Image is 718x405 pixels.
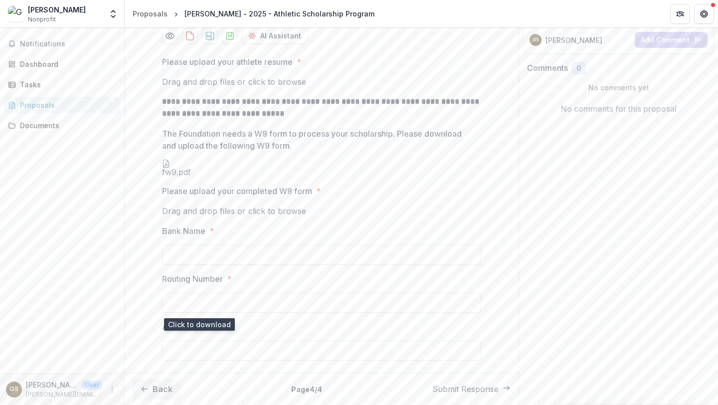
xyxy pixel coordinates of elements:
[248,206,306,216] span: click to browse
[4,76,120,93] a: Tasks
[561,103,677,115] p: No comments for this proposal
[162,56,293,68] p: Please upload your athlete resume
[106,4,120,24] button: Open entity switcher
[162,160,481,177] div: fw9.pdf
[20,59,112,69] div: Dashboard
[162,128,475,152] p: The Foundation needs a W9 form to process your scholarship. Please download and upload the follow...
[20,100,112,110] div: Proposals
[129,6,172,21] a: Proposals
[432,383,511,395] button: Submit Response
[28,15,56,24] span: Nonprofit
[133,8,168,19] div: Proposals
[4,117,120,134] a: Documents
[162,185,312,197] p: Please upload your completed W9 form
[82,381,102,390] p: User
[4,56,120,72] a: Dashboard
[182,28,198,44] button: download-proposal
[527,63,568,73] h2: Comments
[694,4,714,24] button: Get Help
[133,379,180,399] button: Back
[527,82,710,93] p: No comments yet
[242,28,308,44] button: AI Assistant
[291,384,322,395] p: Page 4 / 4
[28,4,86,15] div: [PERSON_NAME]
[4,97,120,113] a: Proposals
[576,64,581,73] span: 0
[20,40,116,48] span: Notifications
[184,8,374,19] div: [PERSON_NAME] - 2025 - Athletic Scholarship Program
[20,120,112,131] div: Documents
[162,168,481,177] span: fw9.pdf
[26,390,102,399] p: [PERSON_NAME][EMAIL_ADDRESS][PERSON_NAME][DOMAIN_NAME]
[162,273,223,285] p: Routing Number
[129,6,378,21] nav: breadcrumb
[20,79,112,90] div: Tasks
[26,380,78,390] p: [PERSON_NAME]
[162,76,306,88] p: Drag and drop files or
[4,36,120,52] button: Notifications
[533,37,539,42] div: George Steffey
[248,77,306,87] span: click to browse
[162,225,205,237] p: Bank Name
[162,321,226,333] p: Account Number
[670,4,690,24] button: Partners
[162,28,178,44] button: Preview f78521ec-961f-4347-bf86-a568c32b7fa4-0.pdf
[9,386,18,393] div: George Steffey
[545,35,602,45] p: [PERSON_NAME]
[635,32,708,48] button: Add Comment
[202,28,218,44] button: download-proposal
[8,6,24,22] img: George Steffey
[106,384,118,396] button: More
[162,205,306,217] p: Drag and drop files or
[222,28,238,44] button: download-proposal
